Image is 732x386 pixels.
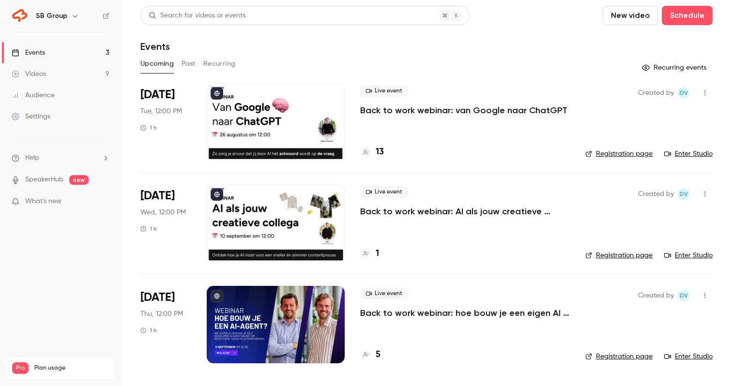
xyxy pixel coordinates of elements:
li: help-dropdown-opener [12,153,109,163]
a: 13 [360,146,384,159]
button: Recurring [203,56,236,72]
h1: Events [140,41,170,52]
span: Created by [638,188,674,200]
span: What's new [25,196,61,207]
a: Back to work webinar: hoe bouw je een eigen AI agent? [360,307,570,319]
iframe: Noticeable Trigger [98,197,109,206]
a: Back to work webinar: AI als jouw creatieve collega [360,206,570,217]
span: Live event [360,85,408,97]
a: Enter Studio [664,251,713,260]
span: Wed, 12:00 PM [140,208,186,217]
button: Upcoming [140,56,174,72]
div: Videos [12,69,46,79]
span: Dv [680,290,688,301]
span: Pro [12,362,29,374]
span: Dante van der heijden [678,87,689,99]
div: 1 h [140,225,157,233]
h4: 13 [376,146,384,159]
h6: SB Group [36,11,67,21]
span: Help [25,153,39,163]
div: 1 h [140,327,157,334]
span: Dv [680,87,688,99]
div: Audience [12,90,55,100]
a: 1 [360,247,379,260]
span: Created by [638,290,674,301]
span: [DATE] [140,188,175,204]
h4: 5 [376,348,381,361]
div: Aug 26 Tue, 12:00 PM (Europe/Amsterdam) [140,83,191,161]
span: Dante van der heijden [678,188,689,200]
span: Plan usage [34,364,109,372]
span: Tue, 12:00 PM [140,106,182,116]
img: SB Group [12,8,28,24]
div: Sep 10 Wed, 12:00 PM (Europe/Amsterdam) [140,184,191,262]
a: 5 [360,348,381,361]
span: Dv [680,188,688,200]
h4: 1 [376,247,379,260]
button: Schedule [662,6,713,25]
a: Registration page [585,352,653,361]
button: New video [603,6,658,25]
div: 1 h [140,124,157,132]
span: [DATE] [140,87,175,103]
div: Events [12,48,45,58]
span: Created by [638,87,674,99]
button: Past [182,56,196,72]
div: Settings [12,112,50,121]
a: SpeakerHub [25,175,63,185]
div: Sep 11 Thu, 12:00 PM (Europe/Amsterdam) [140,286,191,363]
button: Recurring events [638,60,713,75]
a: Registration page [585,149,653,159]
div: Search for videos or events [149,11,245,21]
a: Enter Studio [664,352,713,361]
a: Enter Studio [664,149,713,159]
span: new [69,175,89,185]
a: Registration page [585,251,653,260]
span: Dante van der heijden [678,290,689,301]
span: Live event [360,186,408,198]
a: Back to work webinar: van Google naar ChatGPT [360,104,567,116]
span: Thu, 12:00 PM [140,309,183,319]
span: Live event [360,288,408,299]
span: [DATE] [140,290,175,305]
